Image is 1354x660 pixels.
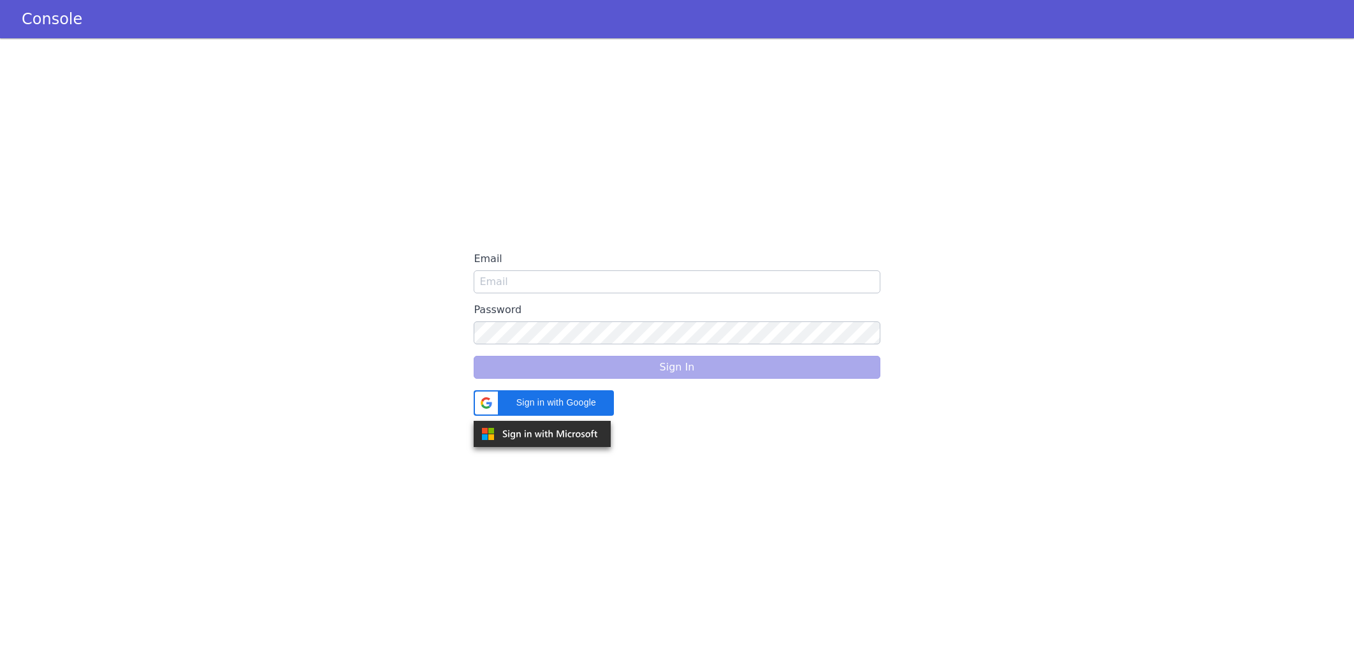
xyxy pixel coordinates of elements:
label: Email [474,247,880,270]
div: Sign in with Google [474,390,614,416]
label: Password [474,298,880,321]
a: Console [6,10,98,28]
img: azure.svg [474,421,611,447]
input: Email [474,270,880,293]
span: Sign in with Google [506,396,606,409]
